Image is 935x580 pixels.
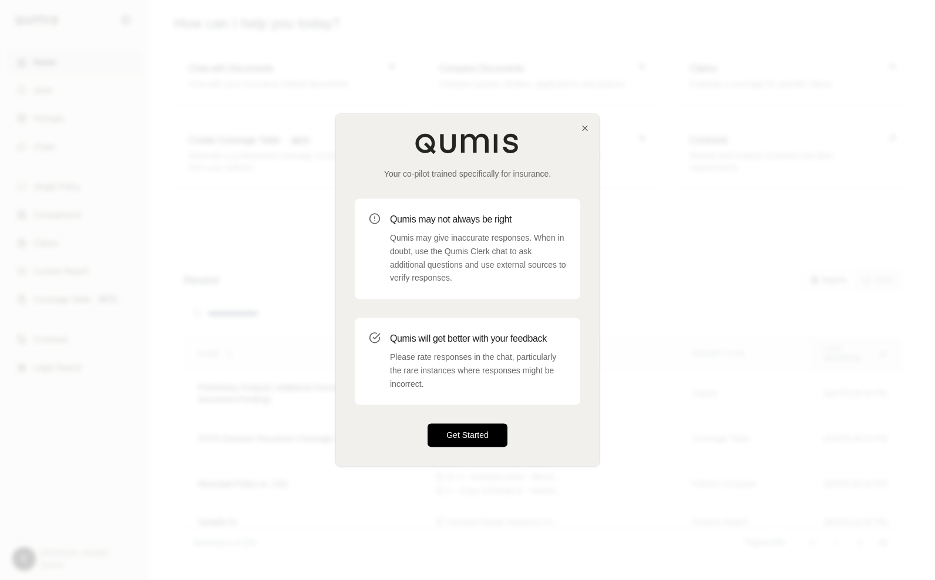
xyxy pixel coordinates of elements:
p: Qumis may give inaccurate responses. When in doubt, use the Qumis Clerk chat to ask additional qu... [390,231,566,285]
button: Get Started [428,424,507,447]
p: Please rate responses in the chat, particularly the rare instances where responses might be incor... [390,350,566,390]
p: Your co-pilot trained specifically for insurance. [355,168,580,180]
h3: Qumis may not always be right [390,213,566,227]
img: Qumis Logo [415,133,520,154]
h3: Qumis will get better with your feedback [390,332,566,346]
